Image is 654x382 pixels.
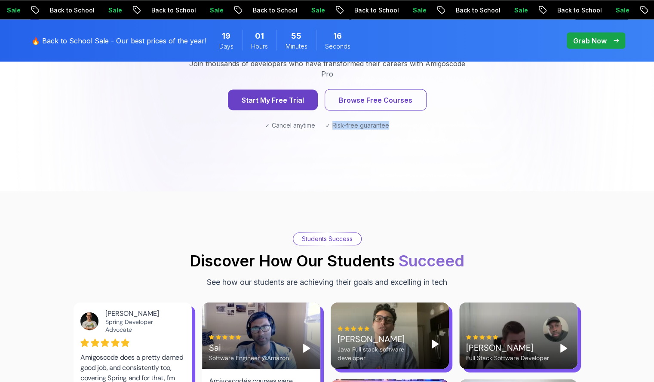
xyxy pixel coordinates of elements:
p: 🔥 Back to School Sale - Our best prices of the year! [31,35,206,46]
span: 55 Minutes [291,30,301,42]
div: Sai [209,341,289,353]
p: Join thousands of developers who have transformed their careers with Amigoscode Pro [183,58,472,79]
button: Play [300,341,313,355]
div: [PERSON_NAME] [466,341,549,353]
div: Full Stack Software Developer [466,353,549,362]
span: Seconds [325,42,350,50]
p: Back to School [144,6,203,14]
p: Back to School [449,6,507,14]
span: Days [219,42,233,50]
span: 19 Days [222,30,230,42]
p: Sale [609,6,636,14]
p: Back to School [246,6,304,14]
span: 16 Seconds [333,30,342,42]
p: Back to School [43,6,101,14]
button: Play [428,337,442,351]
h2: Discover How Our Students [190,252,464,269]
img: Josh Long avatar [80,312,98,330]
p: Sale [406,6,433,14]
p: See how our students are achieving their goals and excelling in tech [207,276,447,288]
div: [PERSON_NAME] [338,333,421,345]
button: Browse Free Courses [325,89,427,110]
span: ✓ Risk-free guarantee [325,121,389,129]
p: Grab Now [573,35,607,46]
p: Sale [304,6,332,14]
span: ✓ Cancel anytime [265,121,315,129]
p: Back to School [550,6,609,14]
div: [PERSON_NAME] [105,309,178,318]
span: Minutes [286,42,307,50]
span: Succeed [399,251,464,270]
p: Sale [507,6,535,14]
p: Sale [203,6,230,14]
a: Spring Developer Advocate [105,318,153,333]
div: Java Full stack software developer [338,345,421,362]
p: Students Success [302,235,353,243]
div: Software Engineer @Amazon [209,353,289,362]
button: Play [557,341,571,355]
button: Start My Free Trial [228,89,318,110]
span: Hours [251,42,268,50]
p: Back to School [347,6,406,14]
span: 1 Hours [255,30,264,42]
p: Sale [101,6,129,14]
